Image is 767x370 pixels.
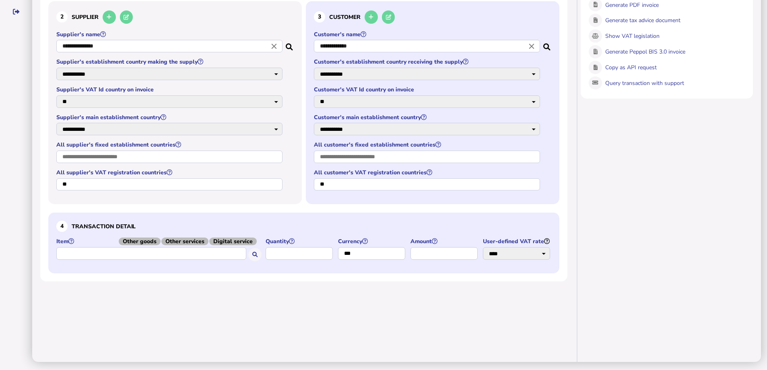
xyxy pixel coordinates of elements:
[270,42,278,51] i: Close
[56,221,68,232] div: 4
[56,114,284,121] label: Supplier's main establishment country
[56,86,284,93] label: Supplier's VAT Id country on invoice
[56,141,284,149] label: All supplier's fixed establishment countries
[527,42,536,51] i: Close
[56,58,284,66] label: Supplier's establishment country making the supply
[314,169,541,176] label: All customer's VAT registration countries
[209,238,257,245] span: Digital service
[314,141,541,149] label: All customer's fixed establishment countries
[410,238,479,245] label: Amount
[119,238,161,245] span: Other goods
[314,9,551,25] h3: Customer
[56,169,284,176] label: All supplier's VAT registration countries
[314,86,541,93] label: Customer's VAT Id country on invoice
[120,10,133,24] button: Edit selected supplier in the database
[48,1,302,205] section: Define the seller
[266,238,334,245] label: Quantity
[56,221,551,232] h3: Transaction detail
[48,213,559,273] section: Define the item, and answer additional questions
[8,3,25,20] button: Sign out
[338,238,406,245] label: Currency
[314,11,325,23] div: 3
[56,238,262,245] label: Item
[314,31,541,38] label: Customer's name
[365,10,378,24] button: Add a new customer to the database
[248,248,262,261] button: Search for an item by HS code or use natural language description
[314,114,541,121] label: Customer's main establishment country
[56,9,294,25] h3: Supplier
[286,41,294,48] i: Search for a dummy seller
[103,10,116,24] button: Add a new supplier to the database
[161,238,208,245] span: Other services
[543,41,551,48] i: Search for a dummy customer
[56,31,284,38] label: Supplier's name
[314,58,541,66] label: Customer's establishment country receiving the supply
[382,10,395,24] button: Edit selected customer in the database
[483,238,551,245] label: User-defined VAT rate
[56,11,68,23] div: 2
